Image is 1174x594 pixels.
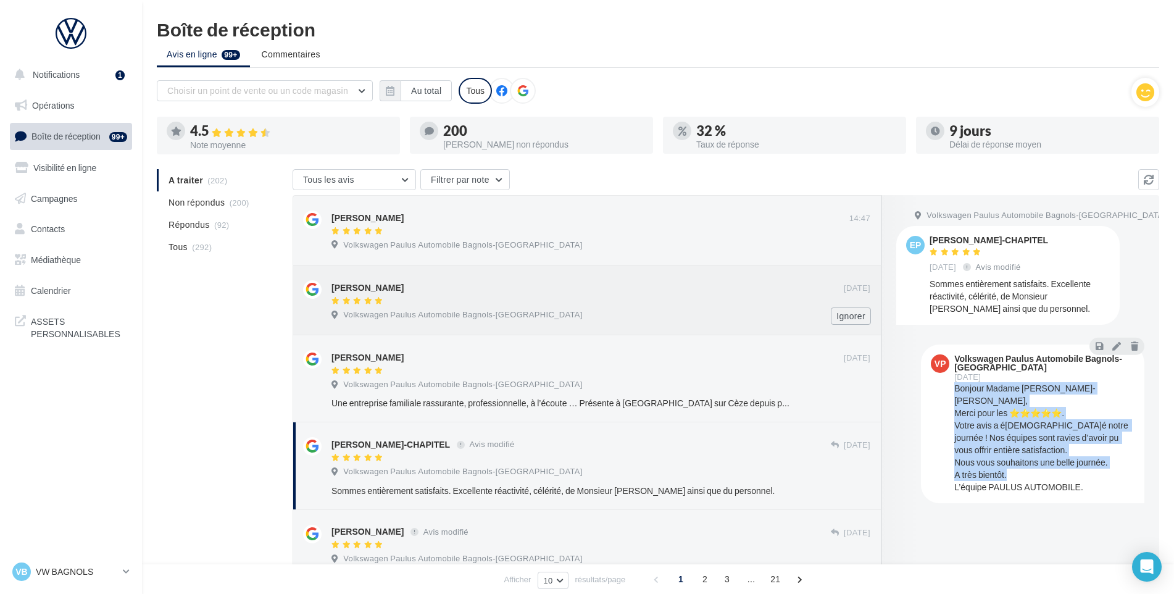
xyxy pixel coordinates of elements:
span: Calendrier [31,285,71,296]
span: Tous [169,241,188,253]
span: Commentaires [262,48,320,61]
div: Volkswagen Paulus Automobile Bagnols-[GEOGRAPHIC_DATA] [954,354,1132,372]
span: Afficher [504,574,531,585]
span: [DATE] [844,353,870,364]
span: Tous les avis [303,174,354,185]
div: 4.5 [190,124,390,138]
span: Avis modifié [469,440,514,450]
span: 3 [717,569,737,589]
button: Tous les avis [293,169,416,190]
span: 1 [671,569,691,589]
span: [DATE] [930,262,956,273]
span: 14:47 [849,213,870,224]
a: Médiathèque [7,247,135,273]
div: 32 % [696,124,896,138]
div: Sommes entièrement satisfaits. Excellente réactivité, célérité, de Monsieur [PERSON_NAME] ainsi q... [930,278,1110,315]
span: Volkswagen Paulus Automobile Bagnols-[GEOGRAPHIC_DATA] [926,210,1165,221]
span: [DATE] [844,527,870,538]
span: Boîte de réception [31,131,101,141]
button: Au total [401,80,452,101]
span: Non répondus [169,196,225,209]
span: VB [15,566,27,578]
a: Boîte de réception99+ [7,123,135,149]
span: VP [935,358,946,370]
span: résultats/page [575,574,626,585]
span: Visibilité en ligne [33,162,96,173]
span: Avis modifié [976,262,1021,272]
span: (92) [214,220,229,230]
div: [PERSON_NAME] non répondus [443,140,643,149]
div: [PERSON_NAME] [331,351,404,364]
div: Bonjour Madame [PERSON_NAME]-[PERSON_NAME], Merci pour les ⭐⭐⭐⭐⭐. Votre avis a é[DEMOGRAPHIC_DATA... [954,382,1134,493]
div: [PERSON_NAME]-CHAPITEL [331,438,450,451]
span: Contacts [31,224,65,234]
div: 99+ [109,132,127,142]
span: [DATE] [954,373,981,381]
button: Choisir un point de vente ou un code magasin [157,80,373,101]
a: Opérations [7,93,135,119]
div: Délai de réponse moyen [949,140,1149,149]
span: Médiathèque [31,254,81,265]
a: ASSETS PERSONNALISABLES [7,308,135,345]
span: Notifications [33,69,80,80]
div: Note moyenne [190,141,390,149]
span: [DATE] [844,440,870,451]
span: (292) [192,242,212,252]
span: (200) [230,198,249,207]
a: Contacts [7,216,135,242]
div: Open Intercom Messenger [1132,552,1162,582]
span: Campagnes [31,193,78,203]
div: [PERSON_NAME] [331,282,404,294]
span: Volkswagen Paulus Automobile Bagnols-[GEOGRAPHIC_DATA] [343,379,582,390]
button: Notifications 1 [7,62,130,88]
span: Volkswagen Paulus Automobile Bagnols-[GEOGRAPHIC_DATA] [343,466,582,477]
a: Calendrier [7,278,135,304]
button: Au total [380,80,452,101]
div: Une entreprise familiale rassurante, professionnelle, à l’écoute … Présente à [GEOGRAPHIC_DATA] s... [331,397,790,409]
div: [PERSON_NAME]-CHAPITEL [930,236,1048,245]
span: Répondus [169,219,210,231]
span: EP [910,239,922,251]
div: 1 [115,70,125,80]
div: [PERSON_NAME] [331,525,404,538]
div: 200 [443,124,643,138]
p: VW BAGNOLS [36,566,118,578]
span: Volkswagen Paulus Automobile Bagnols-[GEOGRAPHIC_DATA] [343,309,582,320]
div: [PERSON_NAME] [331,212,404,224]
a: VB VW BAGNOLS [10,560,132,584]
div: Tous [459,78,492,104]
span: Opérations [32,100,74,111]
div: 9 jours [949,124,1149,138]
span: 2 [695,569,715,589]
button: Filtrer par note [420,169,510,190]
span: Choisir un point de vente ou un code magasin [167,85,348,96]
span: Volkswagen Paulus Automobile Bagnols-[GEOGRAPHIC_DATA] [343,553,582,564]
span: Avis modifié [423,527,468,537]
span: 10 [543,575,552,585]
span: [DATE] [844,283,870,294]
span: ASSETS PERSONNALISABLES [31,313,127,340]
a: Visibilité en ligne [7,155,135,181]
a: Campagnes [7,186,135,212]
button: 10 [538,572,568,589]
div: Taux de réponse [696,140,896,149]
div: Sommes entièrement satisfaits. Excellente réactivité, célérité, de Monsieur [PERSON_NAME] ainsi q... [331,485,790,497]
span: Volkswagen Paulus Automobile Bagnols-[GEOGRAPHIC_DATA] [343,240,582,251]
div: Boîte de réception [157,20,1159,38]
button: Ignorer [831,307,871,325]
span: ... [741,569,761,589]
span: 21 [765,569,785,589]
